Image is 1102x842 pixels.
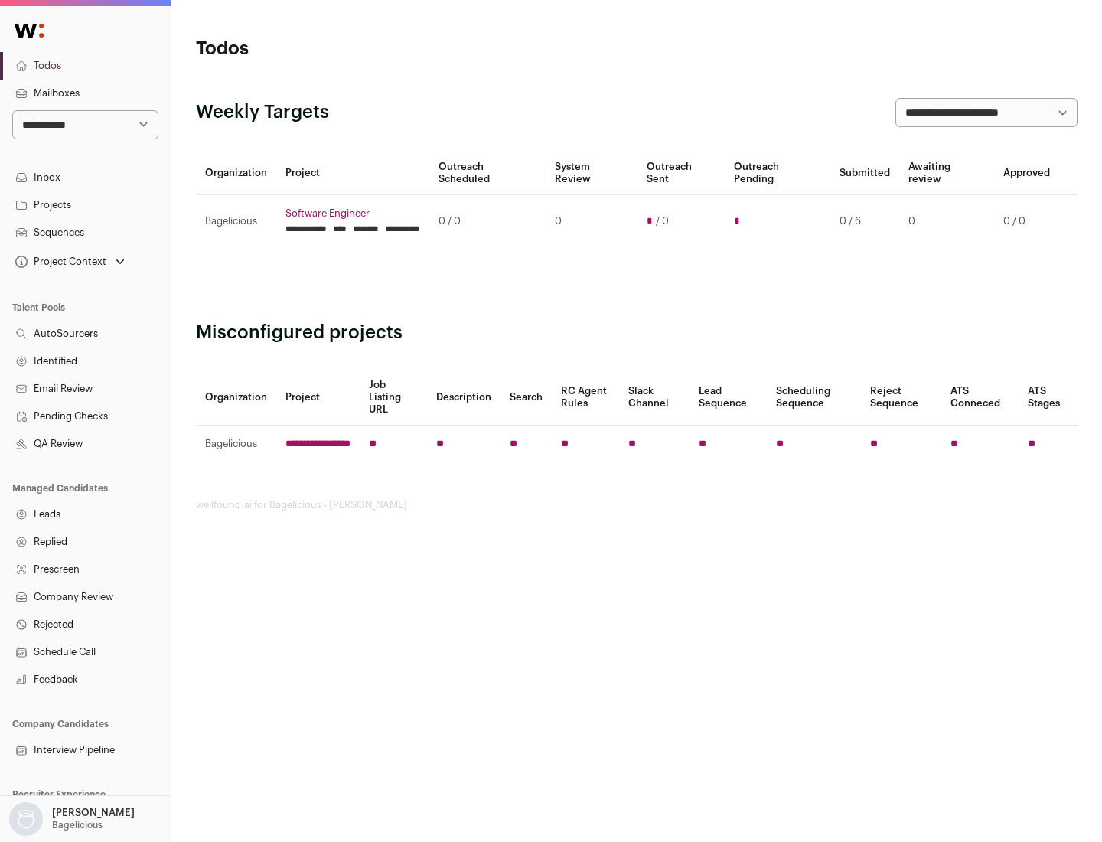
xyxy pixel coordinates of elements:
[725,152,830,195] th: Outreach Pending
[196,499,1078,511] footer: wellfound:ai for Bagelicious - [PERSON_NAME]
[500,370,552,426] th: Search
[52,819,103,831] p: Bagelicious
[941,370,1018,426] th: ATS Conneced
[767,370,861,426] th: Scheduling Sequence
[196,100,329,125] h2: Weekly Targets
[427,370,500,426] th: Description
[360,370,427,426] th: Job Listing URL
[196,321,1078,345] h2: Misconfigured projects
[690,370,767,426] th: Lead Sequence
[196,152,276,195] th: Organization
[619,370,690,426] th: Slack Channel
[899,195,994,248] td: 0
[546,195,637,248] td: 0
[656,215,669,227] span: / 0
[830,195,899,248] td: 0 / 6
[12,251,128,273] button: Open dropdown
[546,152,637,195] th: System Review
[52,807,135,819] p: [PERSON_NAME]
[552,370,618,426] th: RC Agent Rules
[276,152,429,195] th: Project
[196,195,276,248] td: Bagelicious
[637,152,725,195] th: Outreach Sent
[196,37,490,61] h1: Todos
[899,152,994,195] th: Awaiting review
[285,207,420,220] a: Software Engineer
[861,370,942,426] th: Reject Sequence
[6,15,52,46] img: Wellfound
[12,256,106,268] div: Project Context
[196,370,276,426] th: Organization
[429,195,546,248] td: 0 / 0
[1019,370,1078,426] th: ATS Stages
[196,426,276,463] td: Bagelicious
[6,802,138,836] button: Open dropdown
[9,802,43,836] img: nopic.png
[429,152,546,195] th: Outreach Scheduled
[830,152,899,195] th: Submitted
[994,152,1059,195] th: Approved
[276,370,360,426] th: Project
[994,195,1059,248] td: 0 / 0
